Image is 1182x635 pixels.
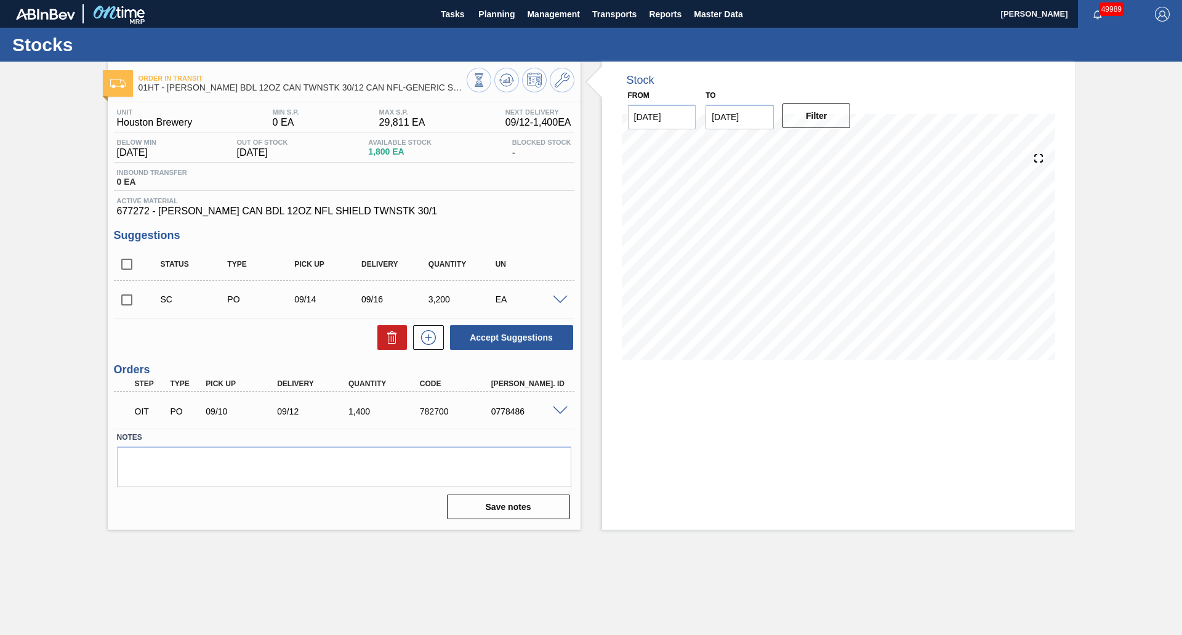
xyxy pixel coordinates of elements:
[628,105,696,129] input: mm/dd/yyyy
[368,147,432,156] span: 1,800 EA
[505,108,571,116] span: Next Delivery
[16,9,75,20] img: TNhmsLtSVTkK8tSr43FrP2fwEKptu5GPRR3wAAAABJRU5ErkJggg==
[379,108,425,116] span: MAX S.P.
[273,117,299,128] span: 0 EA
[379,117,425,128] span: 29,811 EA
[494,68,519,92] button: Update Chart
[407,325,444,350] div: New suggestion
[167,406,204,416] div: Purchase order
[167,379,204,388] div: Type
[203,379,283,388] div: Pick up
[592,7,637,22] span: Transports
[478,7,515,22] span: Planning
[117,177,187,187] span: 0 EA
[627,74,654,87] div: Stock
[203,406,283,416] div: 09/10/2025
[345,379,425,388] div: Quantity
[110,79,126,88] img: Ícone
[649,7,681,22] span: Reports
[706,91,715,100] label: to
[782,103,851,128] button: Filter
[417,406,497,416] div: 782700
[505,117,571,128] span: 09/12 - 1,400 EA
[425,294,500,304] div: 3,200
[425,260,500,269] div: Quantity
[135,406,166,416] p: OIT
[439,7,466,22] span: Tasks
[274,379,354,388] div: Delivery
[274,406,354,416] div: 09/12/2025
[512,139,571,146] span: Blocked Stock
[139,75,467,82] span: Order in transit
[450,325,573,350] button: Accept Suggestions
[522,68,547,92] button: Schedule Inventory
[1078,6,1117,23] button: Notifications
[488,406,568,416] div: 0778486
[291,260,366,269] div: Pick up
[467,68,491,92] button: Stocks Overview
[237,147,288,158] span: [DATE]
[117,429,571,447] label: Notes
[345,406,425,416] div: 1,400
[117,139,156,146] span: Below Min
[237,139,288,146] span: Out Of Stock
[694,7,742,22] span: Master Data
[417,379,497,388] div: Code
[158,294,232,304] div: Suggestion Created
[117,197,571,204] span: Active Material
[492,260,567,269] div: UN
[117,117,193,128] span: Houston Brewery
[158,260,232,269] div: Status
[371,325,407,350] div: Delete Suggestions
[488,379,568,388] div: [PERSON_NAME]. ID
[447,495,570,519] button: Save notes
[444,324,574,351] div: Accept Suggestions
[117,147,156,158] span: [DATE]
[132,379,169,388] div: Step
[291,294,366,304] div: 09/14/2025
[139,83,467,92] span: 01HT - CARR BDL 12OZ CAN TWNSTK 30/12 CAN NFL-GENERIC SHIELD
[224,260,299,269] div: Type
[527,7,580,22] span: Management
[224,294,299,304] div: Purchase order
[358,294,433,304] div: 09/16/2025
[628,91,649,100] label: From
[358,260,433,269] div: Delivery
[132,398,169,425] div: Order in transit
[368,139,432,146] span: Available Stock
[1155,7,1170,22] img: Logout
[492,294,567,304] div: EA
[114,363,574,376] h3: Orders
[706,105,774,129] input: mm/dd/yyyy
[12,38,231,52] h1: Stocks
[1099,2,1124,16] span: 49989
[550,68,574,92] button: Go to Master Data / General
[509,139,574,158] div: -
[117,169,187,176] span: Inbound Transfer
[117,206,571,217] span: 677272 - [PERSON_NAME] CAN BDL 12OZ NFL SHIELD TWNSTK 30/1
[117,108,193,116] span: Unit
[273,108,299,116] span: MIN S.P.
[114,229,574,242] h3: Suggestions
